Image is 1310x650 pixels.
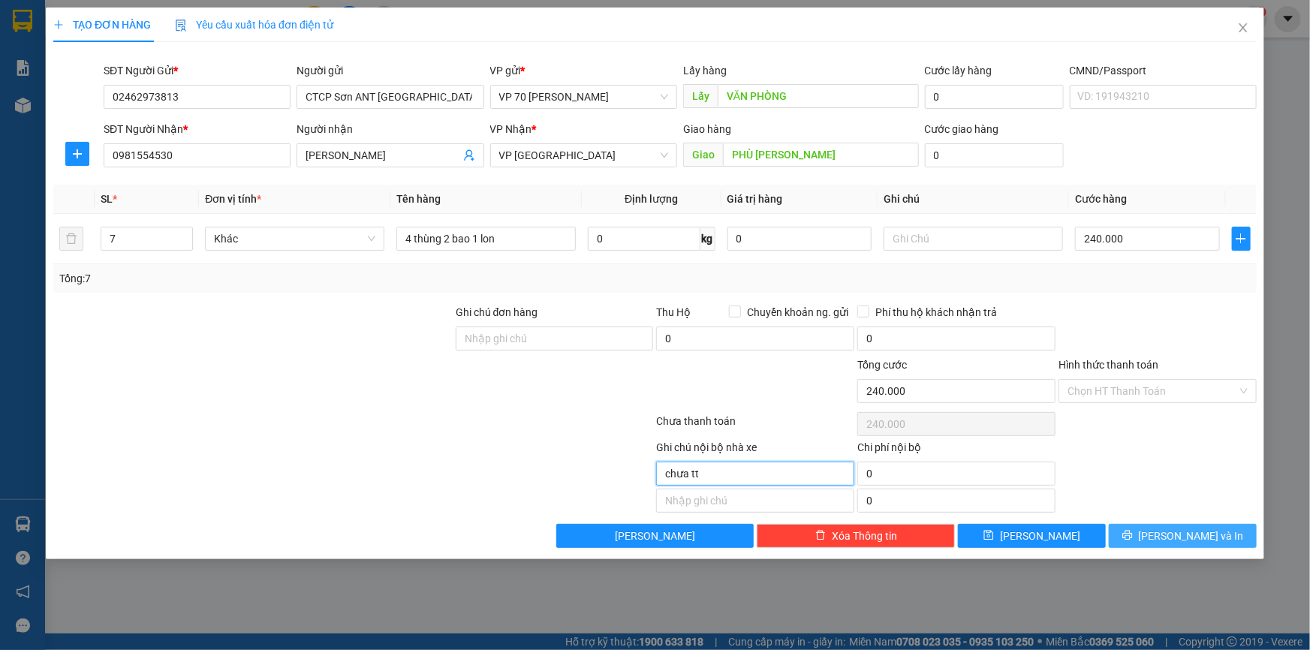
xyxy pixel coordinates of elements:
[297,121,483,137] div: Người nhận
[59,227,83,251] button: delete
[1075,193,1127,205] span: Cước hàng
[857,359,907,371] span: Tổng cước
[297,62,483,79] div: Người gửi
[175,19,333,31] span: Yêu cầu xuất hóa đơn điện tử
[727,193,783,205] span: Giá trị hàng
[53,19,151,31] span: TẠO ĐƠN HÀNG
[456,306,538,318] label: Ghi chú đơn hàng
[1232,227,1251,251] button: plus
[53,20,64,30] span: plus
[59,270,506,287] div: Tổng: 7
[625,193,678,205] span: Định lượng
[884,227,1063,251] input: Ghi Chú
[656,489,854,513] input: Nhập ghi chú
[925,85,1064,109] input: Cước lấy hàng
[723,143,919,167] input: Dọc đường
[857,439,1056,462] div: Chi phí nội bộ
[683,84,718,108] span: Lấy
[1122,530,1133,542] span: printer
[869,304,1003,320] span: Phí thu hộ khách nhận trả
[1059,359,1158,371] label: Hình thức thanh toán
[65,142,89,166] button: plus
[1070,62,1257,79] div: CMND/Passport
[815,530,826,542] span: delete
[499,86,668,108] span: VP 70 Nguyễn Hoàng
[878,185,1069,214] th: Ghi chú
[757,524,955,548] button: deleteXóa Thông tin
[456,327,654,351] input: Ghi chú đơn hàng
[1000,528,1080,544] span: [PERSON_NAME]
[556,524,754,548] button: [PERSON_NAME]
[490,62,677,79] div: VP gửi
[1237,22,1249,34] span: close
[925,123,999,135] label: Cước giao hàng
[683,65,727,77] span: Lấy hàng
[205,193,261,205] span: Đơn vị tính
[925,143,1064,167] input: Cước giao hàng
[104,121,291,137] div: SĐT Người Nhận
[718,84,919,108] input: Dọc đường
[463,149,475,161] span: user-add
[925,65,992,77] label: Cước lấy hàng
[396,193,441,205] span: Tên hàng
[175,20,187,32] img: icon
[214,227,375,250] span: Khác
[656,306,691,318] span: Thu Hộ
[499,144,668,167] span: VP Quảng Bình
[1139,528,1244,544] span: [PERSON_NAME] và In
[1233,233,1250,245] span: plus
[655,413,857,439] div: Chưa thanh toán
[66,148,89,160] span: plus
[700,227,715,251] span: kg
[1222,8,1264,50] button: Close
[101,193,113,205] span: SL
[656,439,854,462] div: Ghi chú nội bộ nhà xe
[741,304,854,320] span: Chuyển khoản ng. gửi
[656,462,854,486] input: Nhập ghi chú
[396,227,576,251] input: VD: Bàn, Ghế
[832,528,897,544] span: Xóa Thông tin
[683,123,731,135] span: Giao hàng
[727,227,872,251] input: 0
[490,123,532,135] span: VP Nhận
[983,530,994,542] span: save
[958,524,1106,548] button: save[PERSON_NAME]
[683,143,723,167] span: Giao
[615,528,695,544] span: [PERSON_NAME]
[1109,524,1257,548] button: printer[PERSON_NAME] và In
[104,62,291,79] div: SĐT Người Gửi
